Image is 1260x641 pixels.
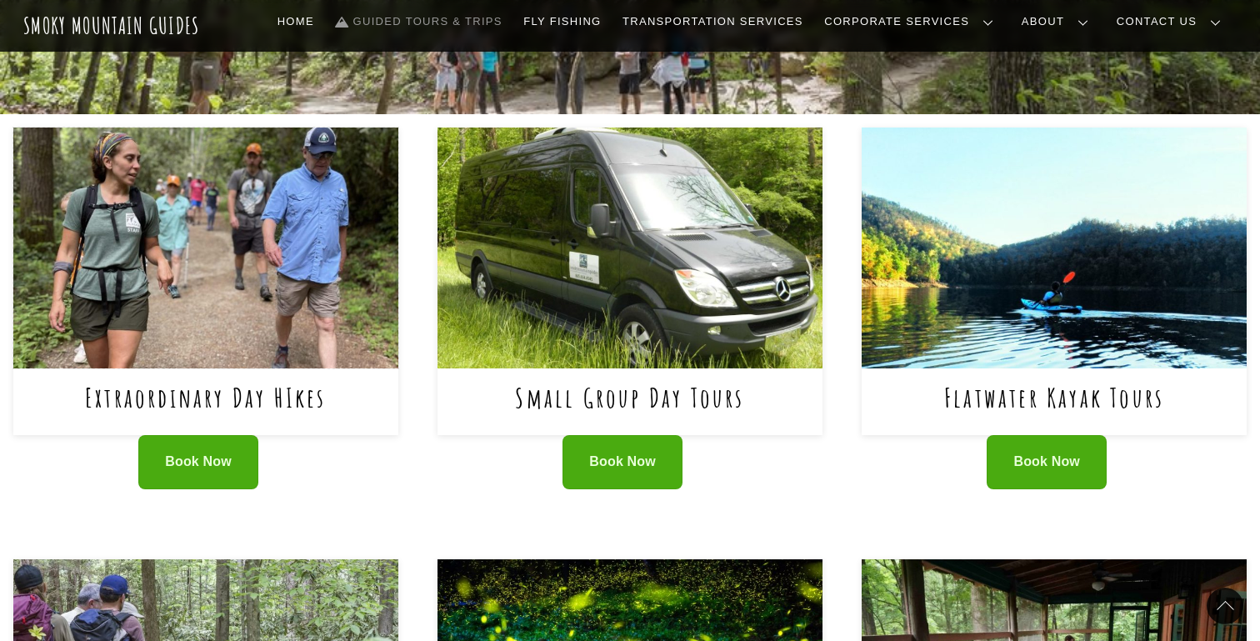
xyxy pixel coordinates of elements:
[562,435,682,489] a: Book Now
[515,380,744,414] a: Small Group Day Tours
[437,128,822,368] img: Small Group Day Tours
[85,380,327,414] a: Extraordinary Day HIkes
[23,12,200,39] a: Smoky Mountain Guides
[517,4,607,39] a: Fly Fishing
[1110,4,1234,39] a: Contact Us
[616,4,809,39] a: Transportation Services
[817,4,1007,39] a: Corporate Services
[138,435,258,489] a: Book Now
[329,4,509,39] a: Guided Tours & Trips
[589,453,656,471] span: Book Now
[944,380,1164,414] a: Flatwater Kayak Tours
[1013,453,1080,471] span: Book Now
[1015,4,1102,39] a: About
[987,435,1107,489] a: Book Now
[271,4,321,39] a: Home
[862,128,1247,368] img: Flatwater Kayak Tours
[13,128,398,368] img: Extraordinary Day HIkes
[165,453,232,471] span: Book Now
